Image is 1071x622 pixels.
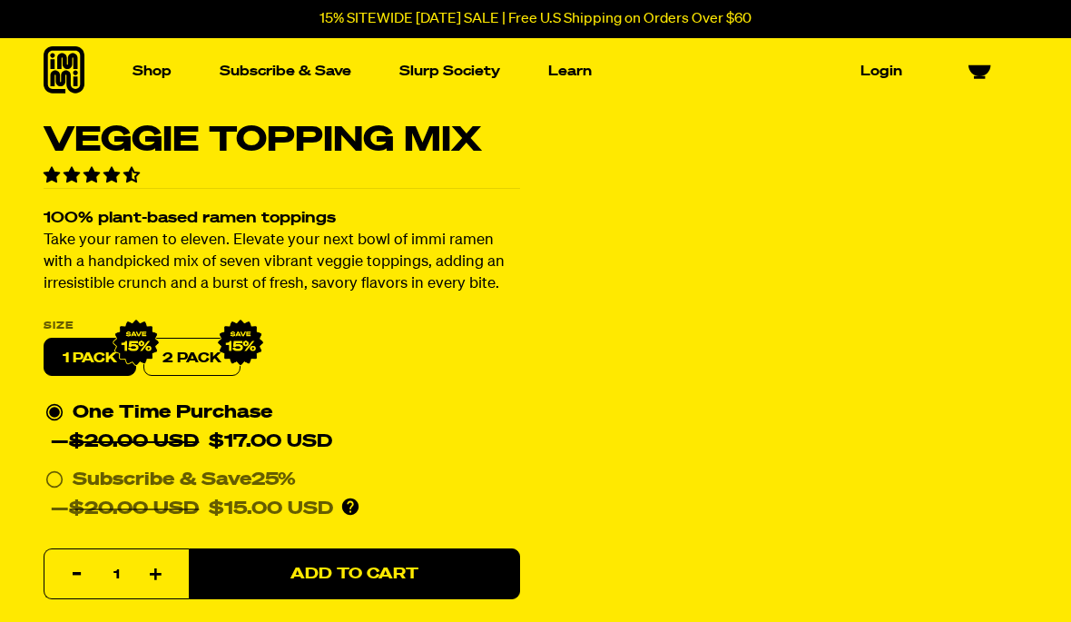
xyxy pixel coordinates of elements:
label: 2 PACK [143,339,241,377]
div: Subscribe & Save [73,466,296,495]
img: IMG_9632.png [113,320,160,367]
label: 1 PACK [44,339,136,377]
span: Add to Cart [290,567,418,582]
a: Login [853,57,909,85]
h2: 100% plant-based ramen toppings [44,212,520,227]
h1: Veggie Topping Mix [44,123,520,158]
input: quantity [55,550,178,601]
div: — [51,428,332,457]
p: Take your ramen to eleven. Elevate your next bowl of immi ramen with a handpicked mix of seven vi... [44,231,520,296]
a: Learn [541,57,599,85]
del: $20.00 USD [69,433,199,451]
a: Shop [125,57,179,85]
label: Size [44,321,520,331]
span: $15.00 USD [209,500,333,518]
span: 4.34 stars [44,168,143,184]
div: — [51,495,333,524]
a: Slurp Society [392,57,507,85]
nav: Main navigation [125,38,909,104]
a: Subscribe & Save [212,57,359,85]
span: 25% [251,471,296,489]
div: One Time Purchase [45,399,518,457]
button: Add to Cart [189,549,520,600]
img: IMG_9632.png [217,320,264,367]
span: $17.00 USD [209,433,332,451]
p: 15% SITEWIDE [DATE] SALE | Free U.S Shipping on Orders Over $60 [319,11,752,27]
del: $20.00 USD [69,500,199,518]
